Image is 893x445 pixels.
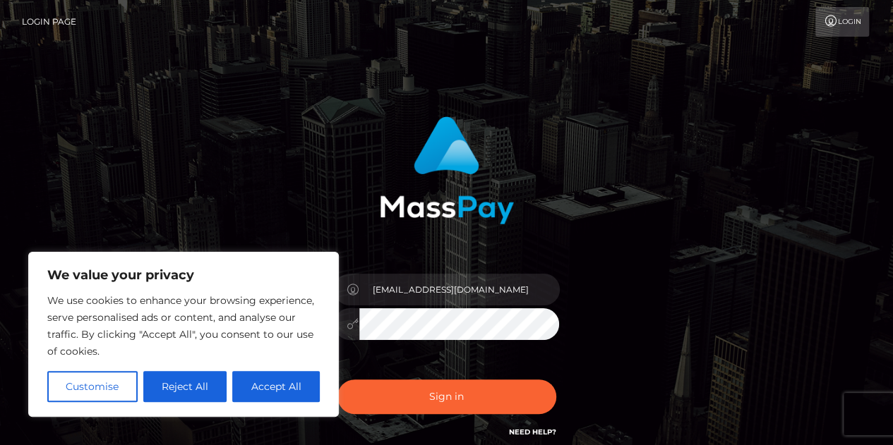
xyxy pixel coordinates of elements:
button: Accept All [232,371,320,402]
a: Login Page [22,7,76,37]
input: Username... [359,274,560,305]
button: Reject All [143,371,227,402]
div: We value your privacy [28,252,339,417]
button: Sign in [337,379,556,414]
a: Login [815,7,869,37]
p: We value your privacy [47,267,320,284]
img: MassPay Login [380,116,514,224]
button: Customise [47,371,138,402]
a: Need Help? [509,427,556,437]
p: We use cookies to enhance your browsing experience, serve personalised ads or content, and analys... [47,292,320,360]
